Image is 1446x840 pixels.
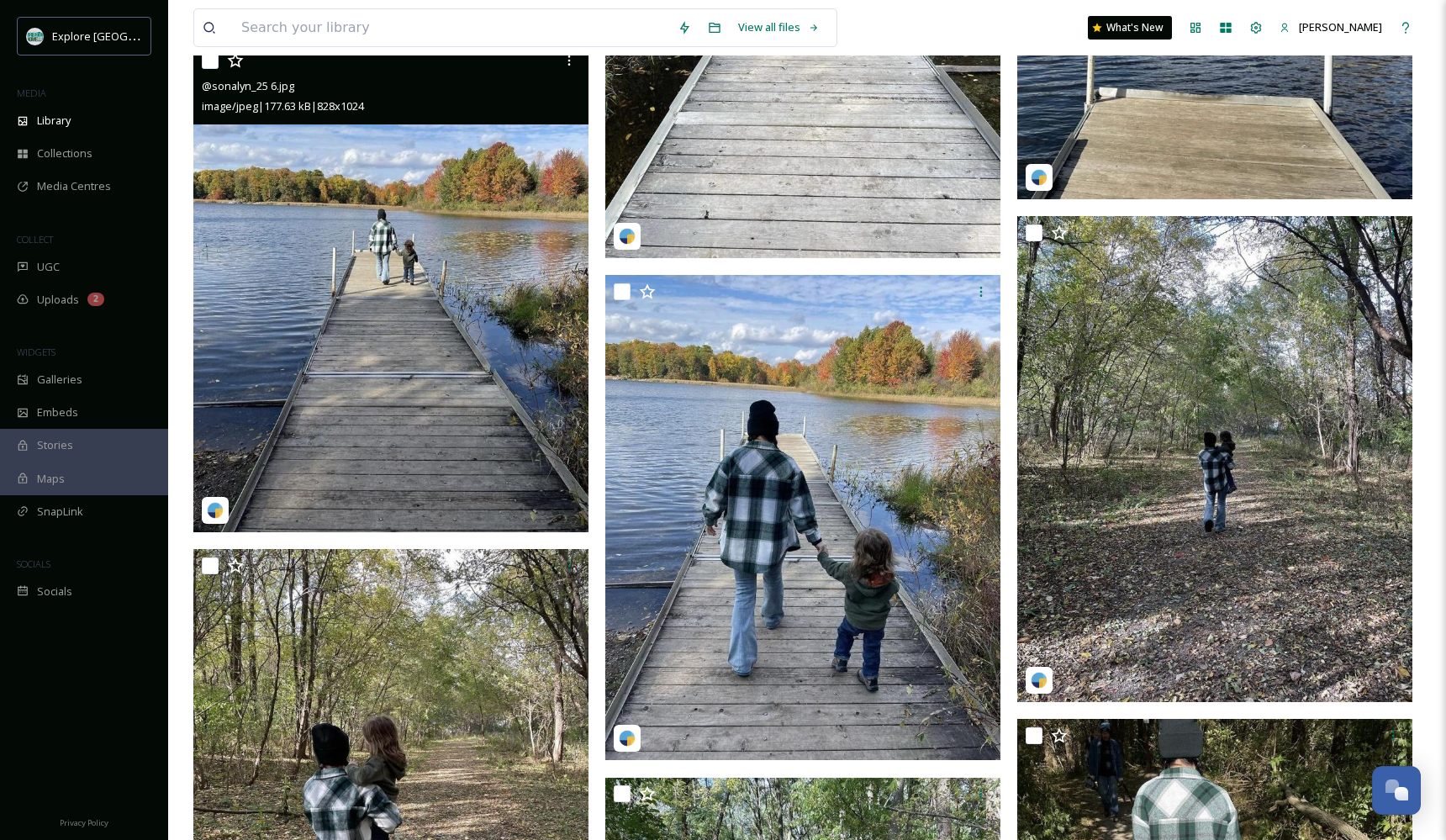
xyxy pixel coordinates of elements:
[193,44,588,533] img: @sonalyn_25 6.jpg
[37,372,82,388] span: Galleries
[60,817,108,828] span: Privacy Policy
[1017,216,1412,702] img: @sonalyn_25 4.jpg
[37,437,73,453] span: Stories
[202,98,364,114] span: image/jpeg | 177.63 kB | 828 x 1024
[619,730,636,747] img: snapsea-logo.png
[207,502,224,519] img: snapsea-logo.png
[730,11,828,44] a: View all files
[60,811,108,832] a: Privacy Policy
[1299,19,1382,34] span: [PERSON_NAME]
[27,28,44,45] img: 67e7af72-b6c8-455a-acf8-98e6fe1b68aa.avif
[37,404,78,420] span: Embeds
[233,9,669,46] input: Search your library
[37,471,65,487] span: Maps
[17,557,50,570] span: SOCIALS
[17,87,46,99] span: MEDIA
[1031,169,1048,186] img: snapsea-logo.png
[17,233,53,246] span: COLLECT
[37,178,111,194] span: Media Centres
[1031,672,1048,689] img: snapsea-logo.png
[37,584,72,600] span: Socials
[37,145,92,161] span: Collections
[37,504,83,520] span: SnapLink
[202,78,294,93] span: @sonalyn_25 6.jpg
[52,28,283,44] span: Explore [GEOGRAPHIC_DATA][PERSON_NAME]
[17,346,55,358] span: WIDGETS
[37,259,60,275] span: UGC
[605,274,1000,760] img: @sonalyn_25 5.jpg
[87,293,104,306] div: 2
[619,228,636,245] img: snapsea-logo.png
[1372,766,1421,815] button: Open Chat
[37,292,79,308] span: Uploads
[1088,16,1172,40] a: What's New
[1271,11,1391,44] a: [PERSON_NAME]
[37,113,71,129] span: Library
